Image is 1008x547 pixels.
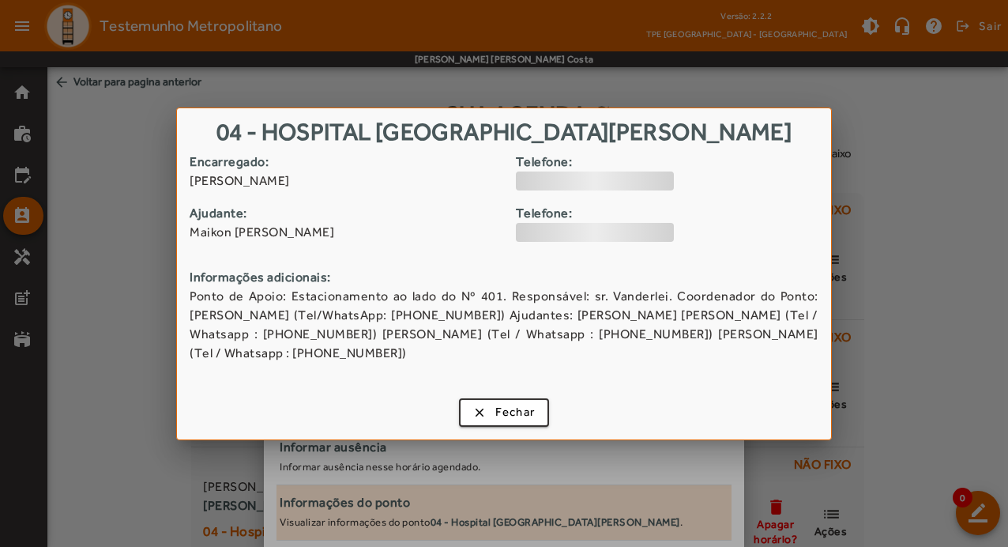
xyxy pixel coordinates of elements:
[516,153,830,172] strong: Telefone:
[516,172,674,191] div: loading
[495,403,536,421] span: Fechar
[190,223,504,242] span: Maikon [PERSON_NAME]
[177,108,830,152] h1: 04 - Hospital [GEOGRAPHIC_DATA][PERSON_NAME]
[459,398,550,427] button: Fechar
[190,172,504,191] span: [PERSON_NAME]
[190,204,504,223] strong: Ajudante:
[516,223,674,242] div: loading
[190,153,504,172] strong: Encarregado:
[516,204,830,223] strong: Telefone:
[190,268,818,287] strong: Informações adicionais:
[190,287,818,363] span: Ponto de Apoio: Estacionamento ao lado do Nº 401. Responsável: sr. Vanderlei. Coordenador do Pont...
